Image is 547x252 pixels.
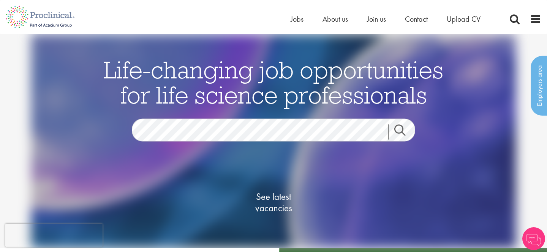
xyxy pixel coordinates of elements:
[388,124,421,140] a: Job search submit button
[405,14,428,24] a: Contact
[522,227,545,250] img: Chatbot
[31,34,516,248] img: candidate home
[236,161,311,244] a: See latestvacancies
[236,191,311,214] span: See latest vacancies
[291,14,304,24] a: Jobs
[5,224,103,247] iframe: reCAPTCHA
[447,14,481,24] a: Upload CV
[323,14,348,24] a: About us
[104,54,443,110] span: Life-changing job opportunities for life science professionals
[367,14,386,24] a: Join us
